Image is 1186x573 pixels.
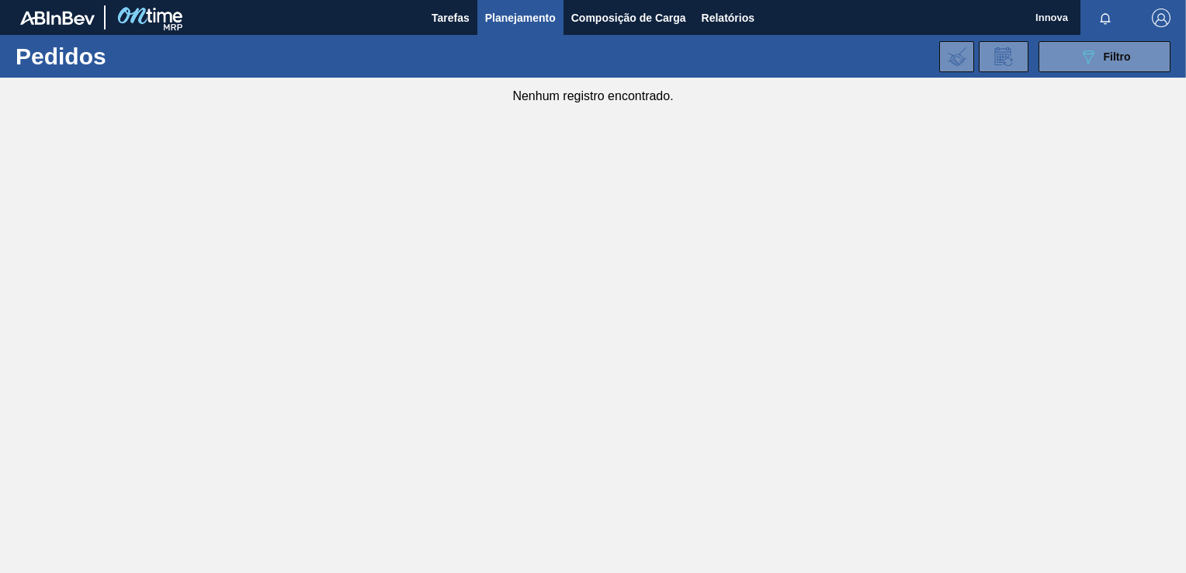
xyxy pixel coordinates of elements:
button: Notificações [1080,7,1130,29]
div: Solicitação de Revisão de Pedidos [979,41,1028,72]
img: Logout [1152,9,1170,27]
span: Tarefas [432,9,470,27]
h1: Pedidos [16,47,238,65]
div: Importar Negociações dos Pedidos [939,41,974,72]
img: TNhmsLtSVTkK8tSr43FrP2fwEKptu5GPRR3wAAAABJRU5ErkJggg== [20,11,95,25]
span: Filtro [1104,50,1131,63]
span: Relatórios [702,9,754,27]
span: Composição de Carga [571,9,686,27]
span: Planejamento [485,9,556,27]
button: Filtro [1039,41,1170,72]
